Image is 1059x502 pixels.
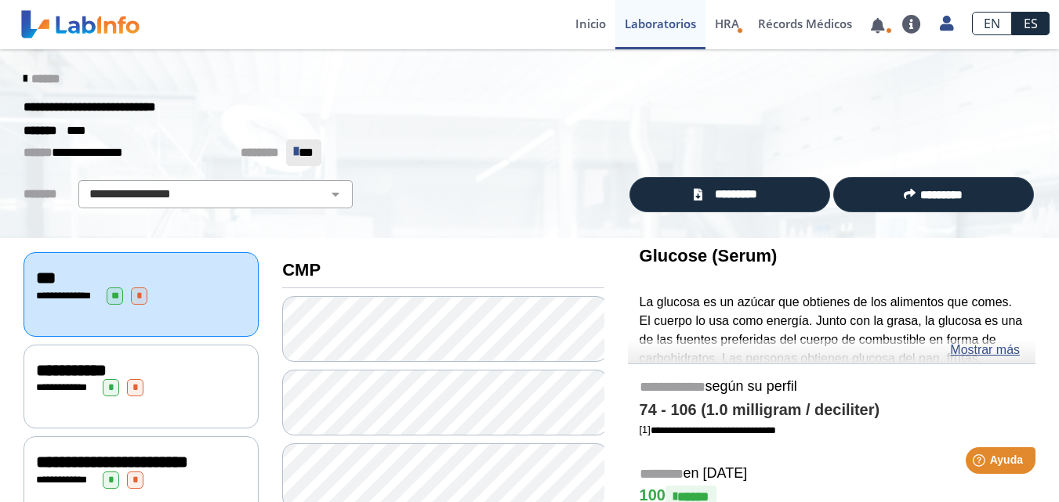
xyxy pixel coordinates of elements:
h5: según su perfil [640,378,1024,396]
b: Glucose (Serum) [640,246,778,265]
iframe: Help widget launcher [919,441,1042,485]
span: HRA [715,16,739,31]
h4: 74 - 106 (1.0 milligram / deciliter) [640,401,1024,420]
p: La glucosa es un azúcar que obtienes de los alimentos que comes. El cuerpo lo usa como energía. J... [640,293,1024,442]
a: ES [1012,12,1050,35]
h5: en [DATE] [640,465,1024,483]
b: CMP [282,260,321,280]
a: [1] [640,424,776,435]
a: EN [972,12,1012,35]
a: Mostrar más [950,341,1020,359]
